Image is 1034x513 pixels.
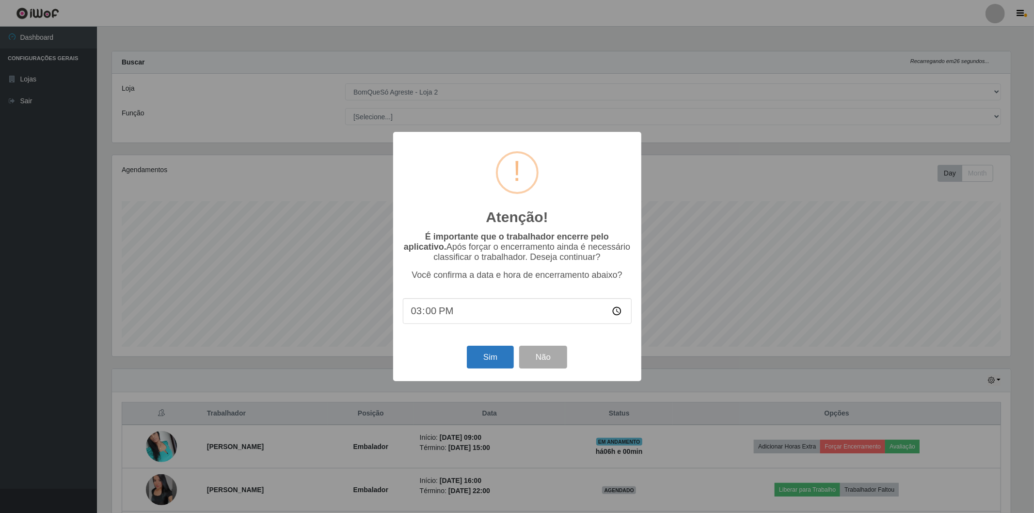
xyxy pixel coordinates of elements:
[519,346,567,369] button: Não
[404,232,609,252] b: É importante que o trabalhador encerre pelo aplicativo.
[486,208,548,226] h2: Atenção!
[467,346,514,369] button: Sim
[403,232,632,262] p: Após forçar o encerramento ainda é necessário classificar o trabalhador. Deseja continuar?
[403,270,632,280] p: Você confirma a data e hora de encerramento abaixo?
